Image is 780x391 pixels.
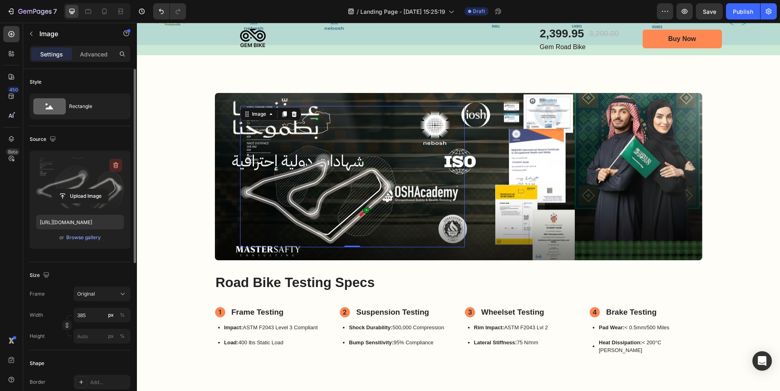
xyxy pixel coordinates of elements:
span: / [357,7,359,16]
button: % [106,331,116,341]
div: Browse gallery [66,234,101,241]
button: Save [696,3,723,19]
p: Brake Testing [469,284,520,296]
p: Wheelset Testing [344,284,407,296]
strong: Bump Sensitivity: [212,317,257,323]
div: % [120,333,125,340]
button: % [106,310,116,320]
label: Width [30,311,43,319]
p: 7 [53,6,57,16]
p: Settings [40,50,63,58]
strong: Lateral Stiffness: [337,317,380,323]
div: Source [30,134,58,145]
iframe: Design area [137,23,780,391]
label: Height [30,333,45,340]
div: Beta [6,149,19,155]
button: px [117,331,127,341]
div: % [120,311,125,319]
div: Style [30,78,41,86]
button: Original [74,287,130,301]
button: Upload Image [52,189,108,203]
button: Browse gallery [66,233,101,242]
p: 75 N/mm [337,316,411,324]
span: Landing Page - [DATE] 15:25:19 [360,7,445,16]
span: or [59,233,64,242]
div: Open Intercom Messenger [752,351,772,371]
p: < 200°C [PERSON_NAME] [462,316,564,332]
input: px% [74,329,130,343]
p: ASTM F2043 Lvl 2 [337,301,411,309]
p: 500,000 Compression [212,301,307,309]
div: Undo/Redo [153,3,186,19]
span: Save [703,8,716,15]
button: Publish [726,3,760,19]
div: Size [30,270,51,281]
input: https://example.com/image.jpg [36,215,124,229]
div: Rectangle [69,97,119,116]
p: Advanced [80,50,108,58]
div: 450 [8,86,19,93]
strong: Rim Impact: [337,302,367,308]
label: Frame [30,290,45,298]
strong: Pad Wear: [462,302,487,308]
span: Draft [473,8,485,15]
strong: Shock Durability: [212,302,256,308]
button: px [117,310,127,320]
div: Border [30,378,45,386]
div: Shape [30,360,44,367]
p: 95% Compliance [212,316,307,324]
p: < 0.5mm/500 Miles [462,301,564,309]
strong: Heat Dissipation: [462,317,505,323]
span: Original [77,290,95,298]
div: Add... [90,379,128,386]
input: px% [74,308,130,322]
div: px [108,333,114,340]
p: Image [39,29,108,39]
button: 7 [3,3,61,19]
div: Publish [733,7,753,16]
div: px [108,311,114,319]
p: Suspension Testing [219,284,292,296]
